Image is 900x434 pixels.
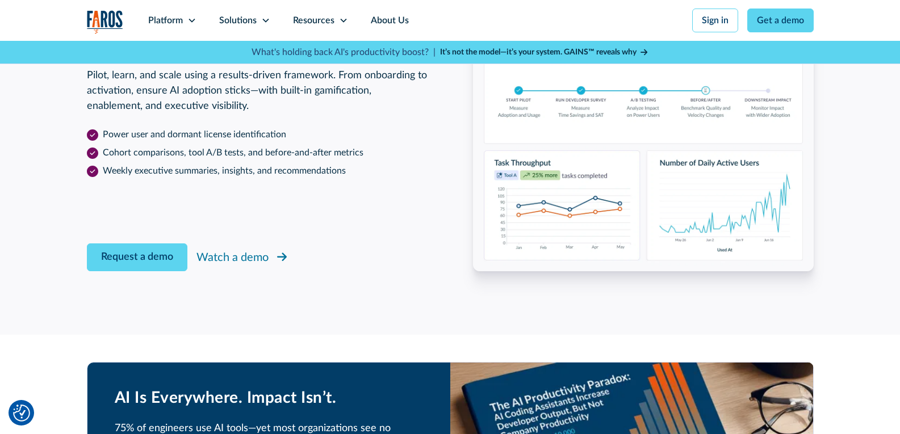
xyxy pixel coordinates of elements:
[252,45,436,59] p: What's holding back AI's productivity boost? |
[440,47,649,58] a: It’s not the model—it’s your system. GAINS™ reveals why
[13,404,30,422] button: Cookie Settings
[219,14,257,27] div: Solutions
[196,249,269,266] div: Watch a demo
[87,68,428,114] p: Pilot, learn, and scale using a results-driven framework. From onboarding to activation, ensure A...
[87,128,428,141] li: Power user and dormant license identification
[692,9,738,32] a: Sign in
[87,164,428,178] li: Weekly executive summaries, insights, and recommendations
[87,146,428,159] li: Cohort comparisons, tool A/B tests, and before-and-after metrics
[87,10,123,33] a: home
[293,14,334,27] div: Resources
[747,9,814,32] a: Get a demo
[87,10,123,33] img: Logo of the analytics and reporting company Faros.
[87,243,187,271] a: Request a demo
[196,247,289,268] a: Watch a demo
[115,389,423,408] h2: AI Is Everywhere. Impact Isn’t.
[440,48,637,56] strong: It’s not the model—it’s your system. GAINS™ reveals why
[13,404,30,422] img: Revisit consent button
[148,14,183,27] div: Platform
